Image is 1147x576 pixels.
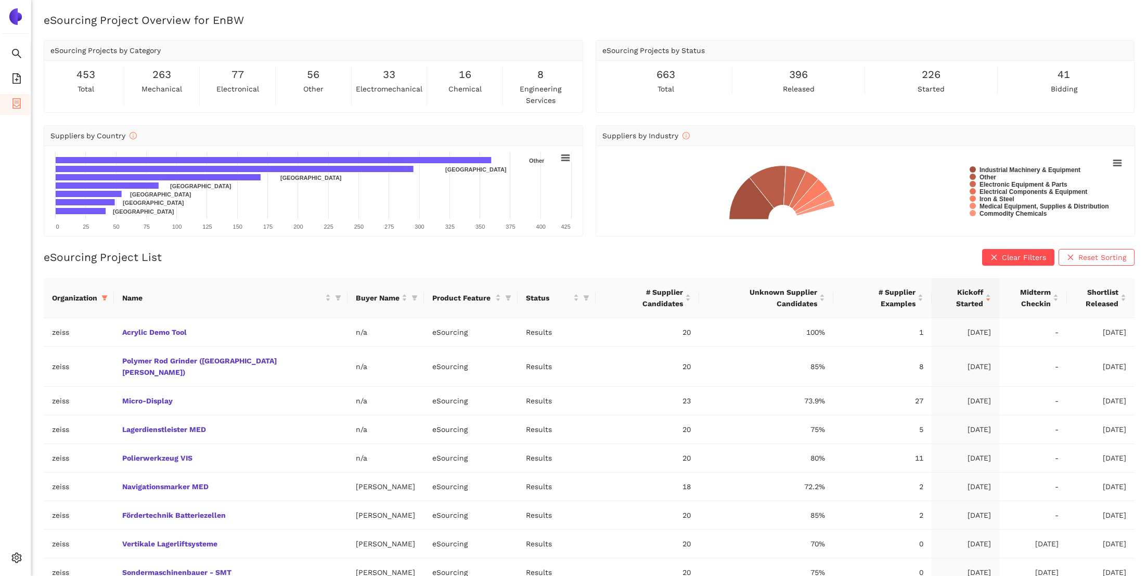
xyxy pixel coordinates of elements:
span: filter [333,290,343,306]
span: filter [99,290,110,306]
span: Clear Filters [1002,252,1046,263]
td: - [999,444,1067,473]
span: 226 [922,67,940,83]
text: 425 [561,224,570,230]
text: Industrial Machinery & Equipment [980,166,1080,174]
td: [PERSON_NAME] [347,473,424,501]
span: Suppliers by Country [50,132,137,140]
span: Buyer Name [356,292,399,304]
span: Kickoff Started [940,286,983,309]
span: bidding [1051,83,1077,95]
td: [DATE] [1067,444,1135,473]
span: electromechanical [356,83,422,95]
text: Other [529,158,545,164]
td: 75% [699,415,833,444]
text: 400 [536,224,546,230]
td: [DATE] [932,415,999,444]
td: Results [518,387,596,415]
span: mechanical [141,83,182,95]
span: 33 [383,67,395,83]
text: Electrical Components & Equipment [980,188,1087,195]
td: zeiss [44,501,114,530]
span: info-circle [682,132,690,139]
text: [GEOGRAPHIC_DATA] [113,208,174,215]
td: 20 [596,530,700,558]
td: [DATE] [932,387,999,415]
td: Results [518,415,596,444]
text: 300 [415,224,424,230]
th: this column's title is # Supplier Candidates,this column is sortable [596,278,700,318]
td: [DATE] [1067,530,1135,558]
span: Reset Sorting [1078,252,1126,263]
td: n/a [347,387,424,415]
span: filter [581,290,591,306]
td: eSourcing [424,501,518,530]
td: [DATE] [1067,415,1135,444]
td: n/a [347,318,424,347]
td: Results [518,444,596,473]
span: Unknown Supplier Candidates [707,286,817,309]
text: [GEOGRAPHIC_DATA] [170,183,231,189]
td: 85% [699,501,833,530]
span: eSourcing Projects by Category [50,46,161,55]
td: 5 [833,415,932,444]
td: Results [518,501,596,530]
text: 100 [172,224,182,230]
span: Name [122,292,323,304]
text: 125 [202,224,212,230]
td: eSourcing [424,444,518,473]
span: 8 [537,67,544,83]
td: eSourcing [424,347,518,387]
td: 72.2% [699,473,833,501]
td: [DATE] [932,444,999,473]
span: filter [335,295,341,301]
th: this column's title is Buyer Name,this column is sortable [347,278,424,318]
span: 453 [76,67,95,83]
span: filter [409,290,420,306]
td: - [999,415,1067,444]
td: [PERSON_NAME] [347,530,424,558]
span: 663 [656,67,675,83]
th: this column's title is Name,this column is sortable [114,278,347,318]
span: Product Feature [432,292,493,304]
td: Results [518,347,596,387]
td: 27 [833,387,932,415]
span: setting [11,549,22,570]
text: 75 [144,224,150,230]
h2: eSourcing Project List [44,250,162,265]
td: 20 [596,501,700,530]
span: filter [583,295,589,301]
span: engineering services [505,83,576,106]
td: 20 [596,318,700,347]
td: [DATE] [932,501,999,530]
td: 2 [833,501,932,530]
h2: eSourcing Project Overview for EnBW [44,12,1135,28]
th: this column's title is Midterm Checkin,this column is sortable [999,278,1067,318]
text: Iron & Steel [980,195,1014,203]
th: this column's title is Shortlist Released,this column is sortable [1067,278,1135,318]
td: 18 [596,473,700,501]
span: total [78,83,94,95]
text: [GEOGRAPHIC_DATA] [130,191,191,198]
span: # Supplier Examples [842,286,916,309]
span: Status [526,292,571,304]
span: 56 [307,67,319,83]
text: 200 [293,224,303,230]
td: [DATE] [1067,347,1135,387]
td: zeiss [44,444,114,473]
text: Commodity Chemicals [980,210,1047,217]
td: Results [518,530,596,558]
span: Shortlist Released [1075,286,1118,309]
td: - [999,387,1067,415]
span: released [783,83,815,95]
text: 150 [233,224,242,230]
text: 175 [263,224,273,230]
td: zeiss [44,347,114,387]
td: - [999,347,1067,387]
button: closeClear Filters [982,249,1054,266]
span: total [658,83,674,95]
span: search [11,45,22,66]
text: [GEOGRAPHIC_DATA] [445,166,507,173]
text: Medical Equipment, Supplies & Distribution [980,203,1109,210]
span: file-add [11,70,22,90]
